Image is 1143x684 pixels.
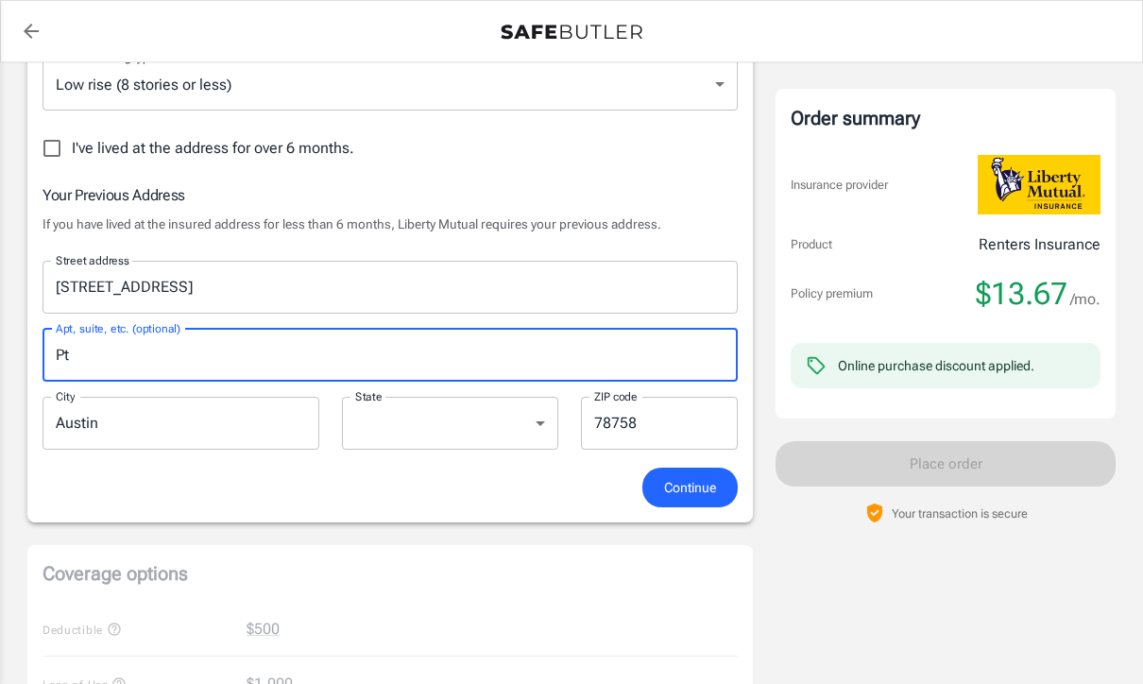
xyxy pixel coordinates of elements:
label: State [355,388,383,404]
p: Your transaction is secure [892,504,1028,522]
label: City [56,388,75,404]
label: Apt, suite, etc. (optional) [56,320,180,336]
label: ZIP code [594,388,638,404]
span: I've lived at the address for over 6 months. [72,137,354,160]
span: Continue [664,476,716,500]
h6: Your Previous Address [43,183,738,207]
button: Continue [642,468,738,508]
span: $13.67 [976,275,1067,313]
img: Back to quotes [501,25,642,40]
p: Insurance provider [791,176,888,195]
div: Low rise (8 stories or less) [43,58,738,111]
p: Renters Insurance [979,233,1100,256]
span: /mo. [1070,286,1100,313]
div: Online purchase discount applied. [838,356,1034,375]
p: If you have lived at the insured address for less than 6 months, Liberty Mutual requires your pre... [43,214,738,233]
p: Policy premium [791,284,873,303]
label: Street address [56,252,129,268]
p: Product [791,235,832,254]
img: Liberty Mutual [978,155,1100,214]
a: back to quotes [12,12,50,50]
div: Order summary [791,104,1100,132]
